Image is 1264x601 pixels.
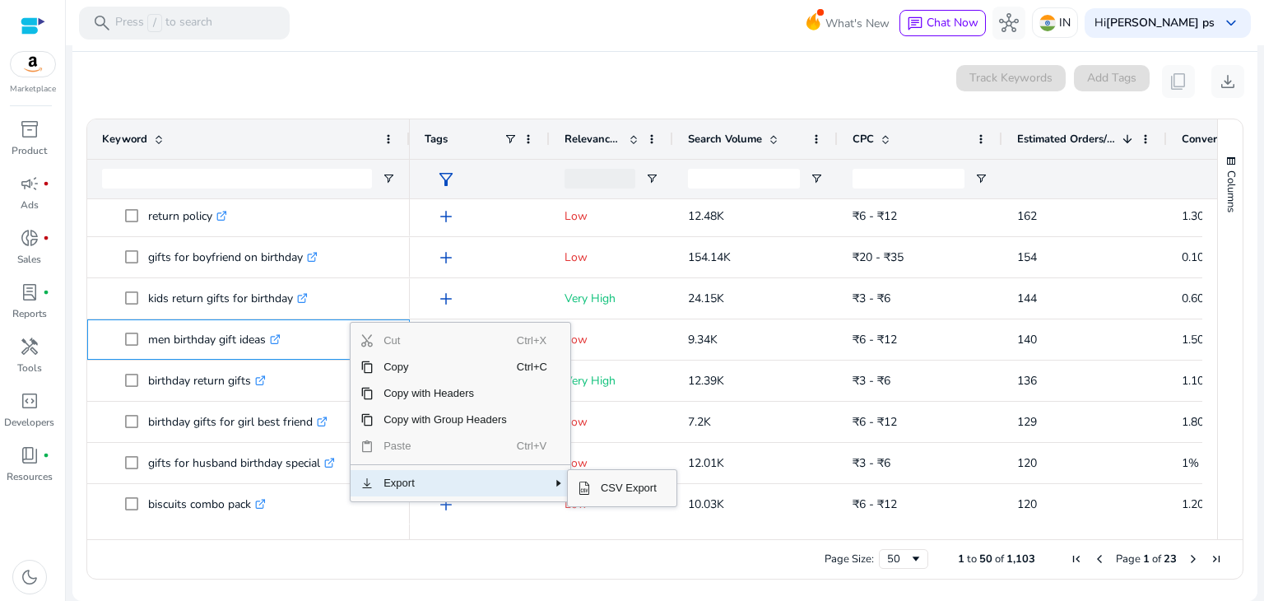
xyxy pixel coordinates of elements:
[1164,552,1177,566] span: 23
[148,364,266,398] p: birthday return gifts
[1182,132,1263,147] span: Conversion Rate
[1218,72,1238,91] span: download
[853,208,897,224] span: ₹6 - ₹12
[853,414,897,430] span: ₹6 - ₹12
[1017,496,1037,512] span: 120
[20,228,39,248] span: donut_small
[967,552,977,566] span: to
[1070,552,1083,566] div: First Page
[688,414,711,430] span: 7.2K
[567,469,677,507] div: SubMenu
[907,16,923,32] span: chat
[436,495,456,515] span: add
[999,13,1019,33] span: hub
[688,249,731,265] span: 154.14K
[21,198,39,212] p: Ads
[688,291,724,306] span: 24.15K
[148,323,281,356] p: men birthday gift ideas
[43,235,49,241] span: fiber_manual_record
[148,487,266,521] p: biscuits combo pack
[148,446,335,480] p: gifts for husband birthday special
[853,455,890,471] span: ₹3 - ₹6
[974,172,987,185] button: Open Filter Menu
[517,354,552,380] span: Ctrl+C
[565,282,658,315] p: Very High
[992,7,1025,40] button: hub
[853,291,890,306] span: ₹3 - ₹6
[688,208,724,224] span: 12.48K
[382,172,395,185] button: Open Filter Menu
[11,52,55,77] img: amazon.svg
[565,405,658,439] p: Low
[1059,8,1071,37] p: IN
[43,452,49,459] span: fiber_manual_record
[43,289,49,296] span: fiber_manual_record
[20,282,39,302] span: lab_profile
[436,289,456,309] span: add
[1106,15,1215,30] b: [PERSON_NAME] ps
[1017,373,1037,389] span: 136
[688,496,724,512] span: 10.03K
[92,13,112,33] span: search
[17,361,42,375] p: Tools
[20,391,39,411] span: code_blocks
[1224,170,1238,212] span: Columns
[148,405,328,439] p: birthday gifts for girl best friend
[853,249,904,265] span: ₹20 - ₹35
[20,445,39,465] span: book_4
[1006,552,1035,566] span: 1,103
[1017,249,1037,265] span: 154
[374,433,517,459] span: Paste
[148,240,318,274] p: gifts for boyfriend on birthday
[565,364,658,398] p: Very High
[853,496,897,512] span: ₹6 - ₹12
[7,469,53,484] p: Resources
[20,119,39,139] span: inventory_2
[147,14,162,32] span: /
[688,332,718,347] span: 9.34K
[517,328,552,354] span: Ctrl+X
[995,552,1004,566] span: of
[927,15,978,30] span: Chat Now
[1182,455,1199,471] span: 1%
[1017,208,1037,224] span: 162
[20,567,39,587] span: dark_mode
[1116,552,1141,566] span: Page
[688,169,800,189] input: Search Volume Filter Input
[853,332,897,347] span: ₹6 - ₹12
[825,9,890,38] span: What's New
[688,132,762,147] span: Search Volume
[20,337,39,356] span: handyman
[1210,552,1223,566] div: Last Page
[565,323,658,356] p: Low
[115,14,212,32] p: Press to search
[10,83,56,96] p: Marketplace
[1182,291,1215,306] span: 0.60%
[350,322,571,502] div: Context Menu
[825,552,874,566] div: Page Size:
[12,143,47,158] p: Product
[979,552,992,566] span: 50
[436,170,456,189] span: filter_alt
[1094,17,1215,29] p: Hi
[20,174,39,193] span: campaign
[4,415,54,430] p: Developers
[374,328,517,354] span: Cut
[43,180,49,187] span: fiber_manual_record
[565,240,658,274] p: Low
[688,373,724,389] span: 12.39K
[853,132,874,147] span: CPC
[565,132,622,147] span: Relevance Score
[1152,552,1161,566] span: of
[374,407,517,433] span: Copy with Group Headers
[1221,13,1241,33] span: keyboard_arrow_down
[1182,332,1215,347] span: 1.50%
[1182,414,1215,430] span: 1.80%
[436,207,456,226] span: add
[436,248,456,268] span: add
[1017,132,1116,147] span: Estimated Orders/Month
[1187,552,1200,566] div: Next Page
[148,199,227,233] p: return policy
[148,282,308,315] p: kids return gifts for birthday
[374,470,517,496] span: Export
